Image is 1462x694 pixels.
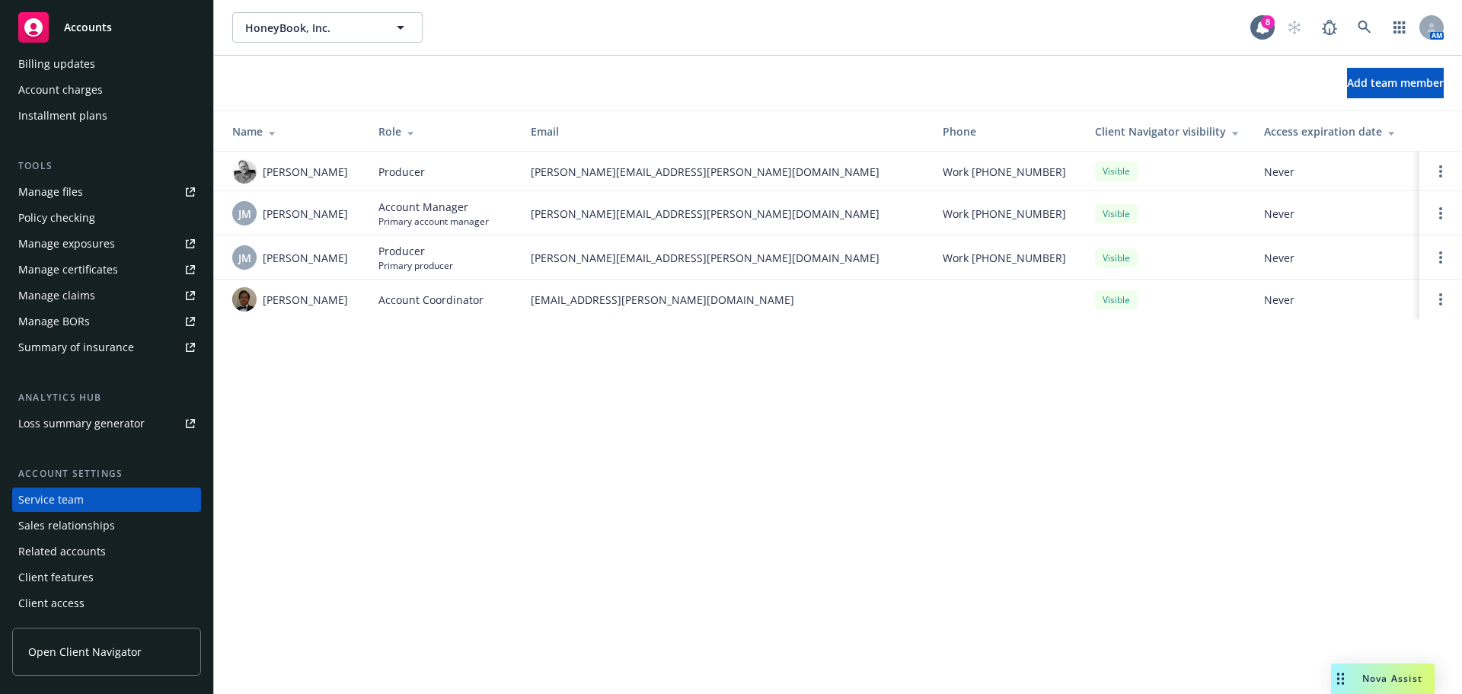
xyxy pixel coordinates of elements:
span: HoneyBook, Inc. [245,20,377,36]
span: [PERSON_NAME] [263,164,348,180]
div: Installment plans [18,104,107,128]
span: Work [PHONE_NUMBER] [943,164,1066,180]
span: Primary producer [378,259,453,272]
div: Email [531,123,918,139]
div: Phone [943,123,1071,139]
span: JM [238,250,251,266]
span: Add team member [1347,75,1444,90]
span: [PERSON_NAME] [263,250,348,266]
a: Open options [1432,248,1450,267]
a: Client features [12,565,201,590]
div: Manage BORs [18,309,90,334]
div: Loss summary generator [18,411,145,436]
div: Service team [18,488,84,512]
span: Producer [378,164,425,180]
a: Account charges [12,78,201,102]
div: Visible [1095,204,1138,223]
a: Installment plans [12,104,201,128]
div: Visible [1095,248,1138,267]
a: Accounts [12,6,201,49]
div: Account charges [18,78,103,102]
a: Open options [1432,162,1450,181]
div: Name [232,123,354,139]
a: Manage claims [12,283,201,308]
div: Analytics hub [12,390,201,405]
a: Client access [12,591,201,616]
div: Sales relationships [18,513,115,538]
a: Service team [12,488,201,512]
div: Access expiration date [1264,123,1407,139]
div: Manage certificates [18,257,118,282]
span: [PERSON_NAME][EMAIL_ADDRESS][PERSON_NAME][DOMAIN_NAME] [531,250,918,266]
div: Client Navigator visibility [1095,123,1240,139]
span: [PERSON_NAME][EMAIL_ADDRESS][PERSON_NAME][DOMAIN_NAME] [531,206,918,222]
a: Open options [1432,290,1450,309]
a: Start snowing [1279,12,1310,43]
span: Work [PHONE_NUMBER] [943,206,1066,222]
a: Policy checking [12,206,201,230]
span: Primary account manager [378,215,489,228]
div: Summary of insurance [18,335,134,360]
span: [PERSON_NAME] [263,206,348,222]
span: JM [238,206,251,222]
span: [PERSON_NAME] [263,292,348,308]
div: Visible [1095,290,1138,309]
button: HoneyBook, Inc. [232,12,423,43]
a: Summary of insurance [12,335,201,360]
div: Manage claims [18,283,95,308]
div: Billing updates [18,52,95,76]
div: Visible [1095,162,1138,181]
a: Manage certificates [12,257,201,282]
img: photo [232,287,257,312]
div: Related accounts [18,539,106,564]
div: Policy checking [18,206,95,230]
div: 8 [1261,15,1275,29]
div: Role [378,123,506,139]
a: Sales relationships [12,513,201,538]
div: Manage exposures [18,232,115,256]
span: Never [1264,206,1407,222]
span: Open Client Navigator [28,644,142,660]
a: Open options [1432,204,1450,222]
span: [EMAIL_ADDRESS][PERSON_NAME][DOMAIN_NAME] [531,292,918,308]
a: Search [1349,12,1380,43]
a: Manage files [12,180,201,204]
a: Manage exposures [12,232,201,256]
img: photo [232,159,257,184]
a: Manage BORs [12,309,201,334]
a: Loss summary generator [12,411,201,436]
div: Client features [18,565,94,590]
span: Never [1264,250,1407,266]
div: Account settings [12,466,201,481]
a: Switch app [1384,12,1415,43]
div: Manage files [18,180,83,204]
a: Related accounts [12,539,201,564]
span: Nova Assist [1362,672,1422,685]
span: Account Coordinator [378,292,484,308]
span: [PERSON_NAME][EMAIL_ADDRESS][PERSON_NAME][DOMAIN_NAME] [531,164,918,180]
span: Accounts [64,21,112,34]
div: Drag to move [1331,664,1350,694]
span: Producer [378,243,453,259]
span: Account Manager [378,199,489,215]
span: Never [1264,292,1407,308]
button: Nova Assist [1331,664,1435,694]
div: Tools [12,158,201,174]
span: Work [PHONE_NUMBER] [943,250,1066,266]
span: Never [1264,164,1407,180]
div: Client access [18,591,85,616]
a: Report a Bug [1314,12,1345,43]
a: Billing updates [12,52,201,76]
button: Add team member [1347,68,1444,98]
